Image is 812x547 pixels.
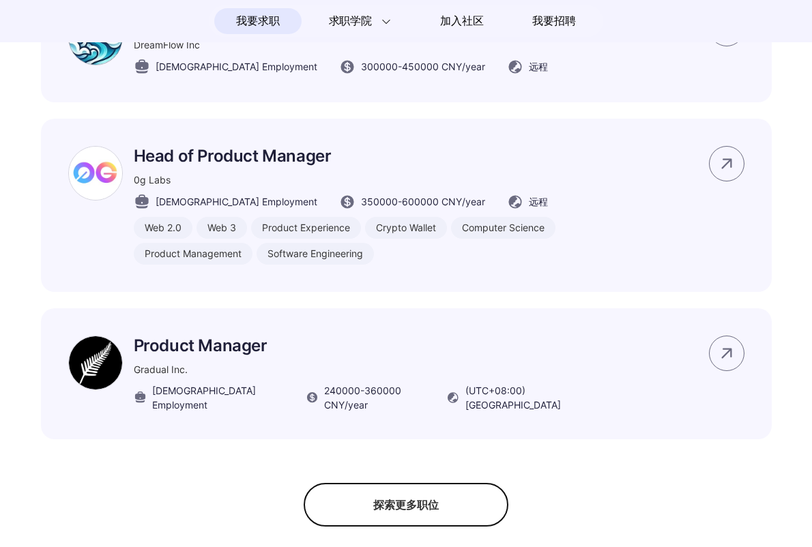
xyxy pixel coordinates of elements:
span: 加入社区 [440,10,483,32]
div: Web 2.0 [134,217,192,239]
div: Product Management [134,243,252,265]
div: Web 3 [197,217,247,239]
span: (UTC+08:00) [GEOGRAPHIC_DATA] [465,383,594,412]
div: Software Engineering [257,243,374,265]
span: 远程 [529,194,548,209]
span: DreamFlow Inc [134,39,200,50]
span: [DEMOGRAPHIC_DATA] Employment [152,383,284,412]
span: 240000 - 360000 CNY /year [324,383,424,412]
span: 300000 - 450000 CNY /year [361,59,485,74]
span: 远程 [529,59,548,74]
div: Product Experience [251,217,361,239]
span: [DEMOGRAPHIC_DATA] Employment [156,194,317,209]
p: Product Manager [134,336,594,355]
span: 我要招聘 [532,13,575,29]
span: 350000 - 600000 CNY /year [361,194,485,209]
span: [DEMOGRAPHIC_DATA] Employment [156,59,317,74]
div: 探索更多职位 [304,483,508,527]
div: Computer Science [451,217,555,239]
span: 我要求职 [236,10,279,32]
div: Crypto Wallet [365,217,447,239]
p: Head of Product Manager [134,146,594,166]
span: 0g Labs [134,174,171,186]
span: 求职学院 [329,13,372,29]
span: Gradual Inc. [134,364,188,375]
